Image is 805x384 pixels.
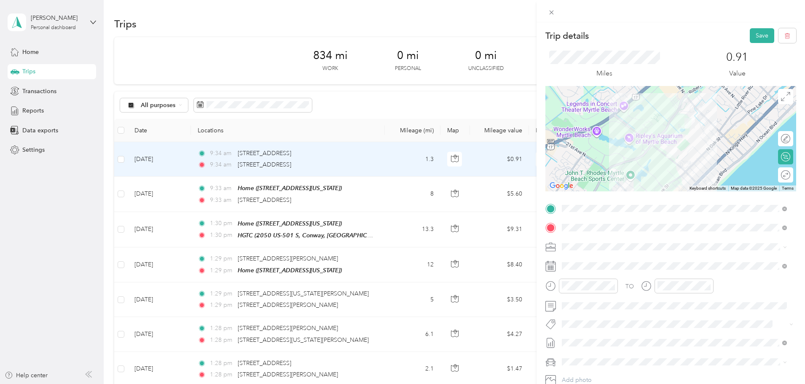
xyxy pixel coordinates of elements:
img: Google [547,180,575,191]
div: TO [625,282,634,291]
p: Trip details [545,30,589,42]
iframe: Everlance-gr Chat Button Frame [758,337,805,384]
p: Value [729,68,746,79]
span: Map data ©2025 Google [731,186,777,191]
p: 0.91 [726,51,748,64]
button: Save [750,28,774,43]
a: Open this area in Google Maps (opens a new window) [547,180,575,191]
p: Miles [596,68,612,79]
button: Keyboard shortcuts [690,185,726,191]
